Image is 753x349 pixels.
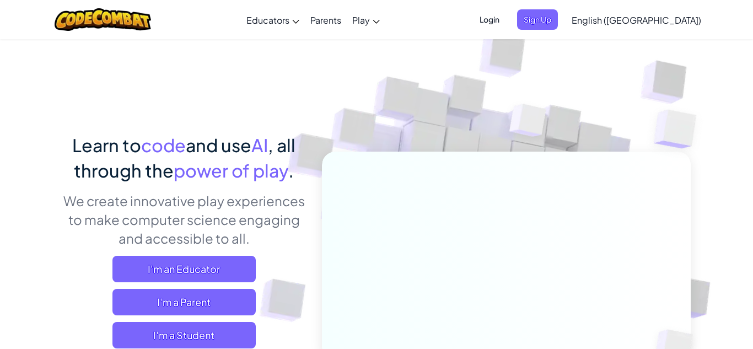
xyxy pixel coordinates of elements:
[174,159,288,181] span: power of play
[517,9,558,30] button: Sign Up
[251,134,268,156] span: AI
[632,83,727,176] img: Overlap cubes
[186,134,251,156] span: and use
[288,159,294,181] span: .
[112,289,256,315] a: I'm a Parent
[62,191,305,248] p: We create innovative play experiences to make computer science engaging and accessible to all.
[572,14,701,26] span: English ([GEOGRAPHIC_DATA])
[246,14,289,26] span: Educators
[473,9,506,30] button: Login
[112,256,256,282] a: I'm an Educator
[72,134,141,156] span: Learn to
[566,5,707,35] a: English ([GEOGRAPHIC_DATA])
[141,134,186,156] span: code
[241,5,305,35] a: Educators
[55,8,151,31] img: CodeCombat logo
[489,82,568,164] img: Overlap cubes
[305,5,347,35] a: Parents
[352,14,370,26] span: Play
[347,5,385,35] a: Play
[112,322,256,348] button: I'm a Student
